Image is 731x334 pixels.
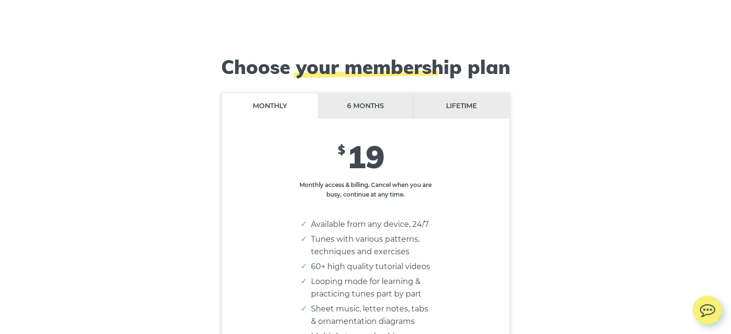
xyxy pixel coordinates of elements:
h2: Choose your membership plan [190,55,541,78]
li: Sheet music, letter notes, tabs & ornamentation diagrams [311,303,430,328]
li: 60+ high quality tutorial videos [311,260,430,273]
span: $ [338,143,345,157]
li: 6 months [318,93,414,119]
li: Available from any device, 24/7 [311,218,430,231]
span: 19 [347,137,384,176]
li: Tunes with various patterns, techniques and exercises [311,233,430,258]
img: chat.svg [693,296,721,320]
li: Looping mode for learning & practicing tunes part by part [311,275,430,300]
p: Monthly access & billing. Cancel when you are busy, continue at any time. [298,180,433,199]
li: Lifetime [413,93,509,119]
li: Monthly [222,93,318,119]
